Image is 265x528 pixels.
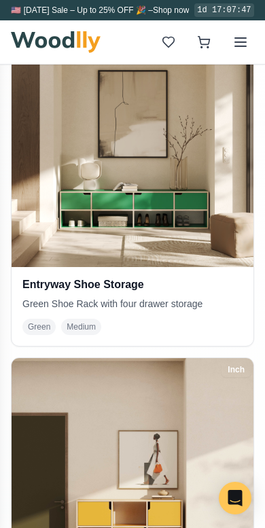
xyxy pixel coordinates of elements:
[11,31,101,53] img: Woodlly
[61,319,101,335] span: Medium
[194,3,253,17] div: 1d 17:07:47
[22,297,243,311] p: Green Shoe Rack with four drawer storage
[219,482,251,514] div: Open Intercom Messenger
[22,319,56,335] span: Green
[12,25,253,267] img: Entryway Shoe Storage
[153,5,189,15] a: Shop now
[22,278,243,292] h3: Entryway Shoe Storage
[222,362,251,377] div: Inch
[11,5,153,15] span: 🇺🇸 [DATE] Sale – Up to 25% OFF 🎉 –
